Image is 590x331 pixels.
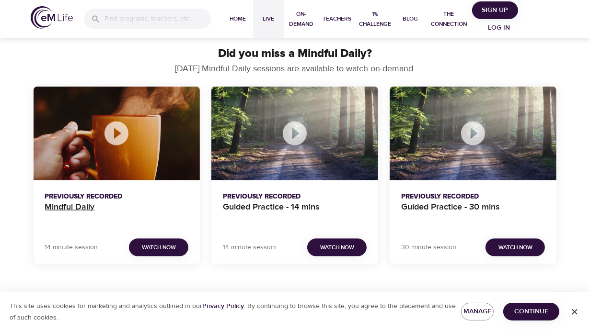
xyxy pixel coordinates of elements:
[226,14,249,24] span: Home
[320,243,354,253] span: Watch Now
[116,62,475,75] p: [DATE] Mindful Daily sessions are available to watch on-demand.
[223,243,276,253] p: 14 minute session
[142,243,176,253] span: Watch Now
[503,303,559,320] button: Continue
[359,9,391,29] span: 1% Challenge
[202,302,244,310] a: Privacy Policy
[429,9,468,29] span: The Connection
[104,9,211,29] input: Find programs, teachers, etc...
[401,192,545,202] p: Previously Recorded
[476,19,522,37] button: Log in
[307,239,367,256] button: Watch Now
[461,303,494,320] button: Manage
[486,239,545,256] button: Watch Now
[129,239,188,256] button: Watch Now
[476,4,514,16] span: Sign Up
[472,1,518,19] button: Sign Up
[498,243,532,253] span: Watch Now
[511,306,552,318] span: Continue
[401,202,545,225] h4: Guided Practice - 30 mins
[288,9,315,29] span: On-Demand
[31,6,73,29] img: logo
[399,14,422,24] span: Blog
[223,192,367,202] p: Previously Recorded
[45,192,189,202] p: Previously Recorded
[34,45,557,62] p: Did you miss a Mindful Daily?
[34,87,200,180] button: Mindful Daily
[480,22,518,34] span: Log in
[211,87,378,180] button: Guided Practice - 14 mins
[45,243,98,253] p: 14 minute session
[45,202,189,225] h4: Mindful Daily
[323,14,351,24] span: Teachers
[469,306,486,318] span: Manage
[390,87,556,180] button: Guided Practice - 30 mins
[401,243,456,253] p: 30 minute session
[257,14,280,24] span: Live
[223,202,367,225] h4: Guided Practice - 14 mins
